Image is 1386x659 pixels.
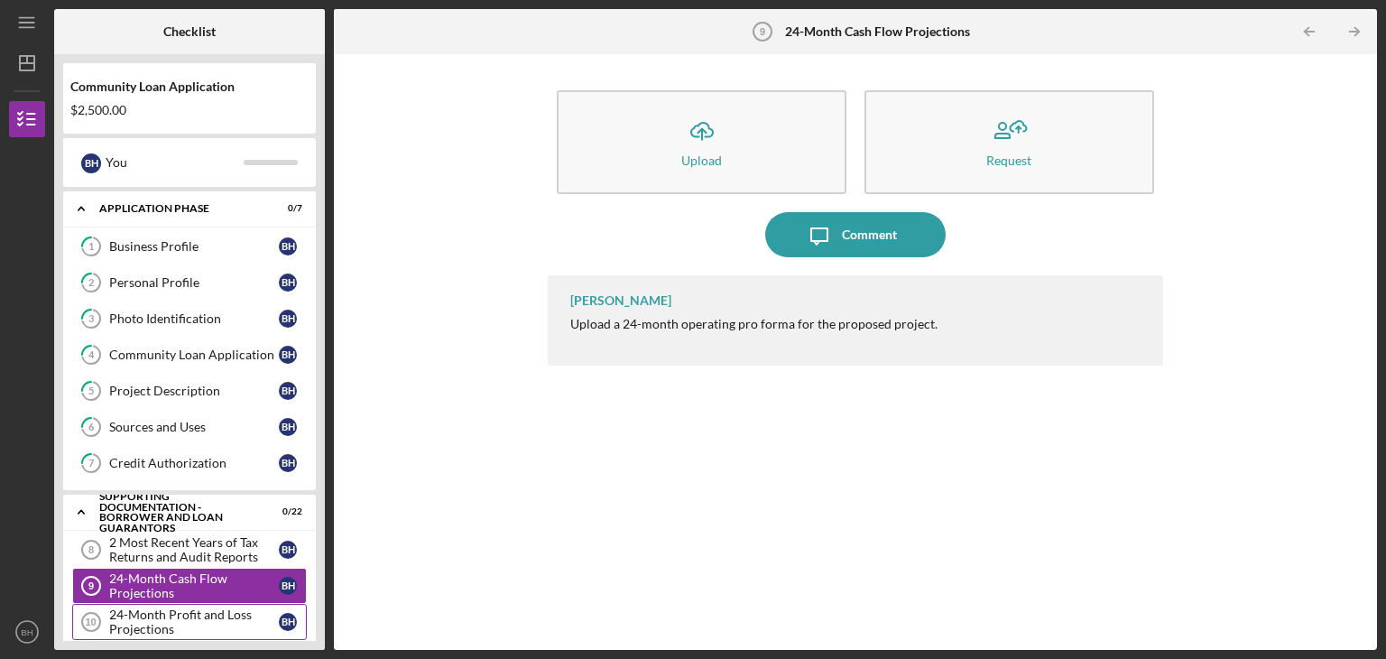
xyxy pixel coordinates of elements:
[81,153,101,173] div: B H
[681,153,722,167] div: Upload
[864,90,1154,194] button: Request
[279,577,297,595] div: B H
[72,532,307,568] a: 82 Most Recent Years of Tax Returns and Audit ReportsBH
[109,348,279,362] div: Community Loan Application
[9,614,45,650] button: BH
[570,317,938,331] div: Upload a 24-month operating pro forma for the proposed project.
[279,237,297,255] div: B H
[88,241,94,253] tspan: 1
[109,275,279,290] div: Personal Profile
[986,153,1031,167] div: Request
[570,293,671,308] div: [PERSON_NAME]
[99,491,257,533] div: Supporting Documentation - Borrower and Loan Guarantors
[88,458,95,469] tspan: 7
[70,79,309,94] div: Community Loan Application
[279,541,297,559] div: B H
[842,212,897,257] div: Comment
[72,604,307,640] a: 1024-Month Profit and Loss ProjectionsBH
[70,103,309,117] div: $2,500.00
[109,571,279,600] div: 24-Month Cash Flow Projections
[765,212,946,257] button: Comment
[88,313,94,325] tspan: 3
[88,422,95,433] tspan: 6
[270,203,302,214] div: 0 / 7
[72,337,307,373] a: 4Community Loan ApplicationBH
[88,580,94,591] tspan: 9
[72,568,307,604] a: 924-Month Cash Flow ProjectionsBH
[109,535,279,564] div: 2 Most Recent Years of Tax Returns and Audit Reports
[85,617,96,627] tspan: 10
[72,445,307,481] a: 7Credit AuthorizationBH
[99,203,257,214] div: Application Phase
[109,311,279,326] div: Photo Identification
[88,385,94,397] tspan: 5
[163,24,216,39] b: Checklist
[72,265,307,301] a: 2Personal ProfileBH
[279,454,297,472] div: B H
[557,90,846,194] button: Upload
[279,418,297,436] div: B H
[109,456,279,470] div: Credit Authorization
[72,301,307,337] a: 3Photo IdentificationBH
[72,373,307,409] a: 5Project DescriptionBH
[760,26,765,37] tspan: 9
[88,349,95,361] tspan: 4
[88,277,94,289] tspan: 2
[109,384,279,398] div: Project Description
[279,310,297,328] div: B H
[109,420,279,434] div: Sources and Uses
[785,24,970,39] b: 24-Month Cash Flow Projections
[72,228,307,265] a: 1Business ProfileBH
[279,346,297,364] div: B H
[109,239,279,254] div: Business Profile
[279,382,297,400] div: B H
[88,544,94,555] tspan: 8
[109,608,279,636] div: 24-Month Profit and Loss Projections
[270,506,302,517] div: 0 / 22
[279,613,297,631] div: B H
[21,627,32,637] text: BH
[106,147,244,178] div: You
[279,274,297,292] div: B H
[72,409,307,445] a: 6Sources and UsesBH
